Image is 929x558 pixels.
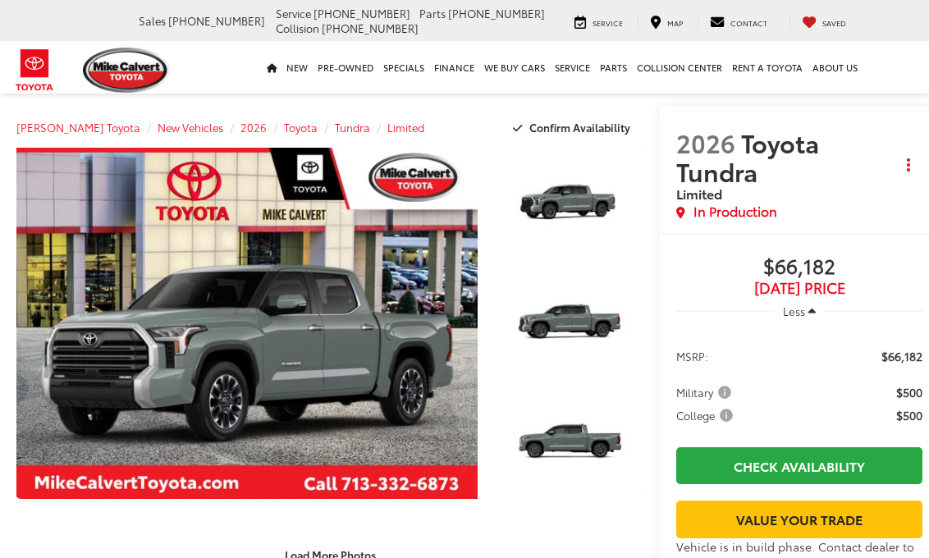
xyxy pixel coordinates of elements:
a: Expand Photo 3 [496,388,644,499]
span: MSRP: [676,348,708,364]
button: College [676,407,739,423]
a: Expand Photo 1 [496,148,644,258]
span: Contact [730,17,767,28]
img: 2026 Toyota Tundra Limited [494,147,645,260]
a: Service [550,41,595,94]
span: Service [593,17,623,28]
span: $66,182 [676,255,922,280]
span: In Production [693,202,777,221]
a: Pre-Owned [313,41,378,94]
span: $500 [896,407,922,423]
a: Tundra [335,120,370,135]
img: Mike Calvert Toyota [83,48,170,93]
a: New Vehicles [158,120,223,135]
a: Toyota [284,120,318,135]
a: Service [562,14,635,30]
a: About Us [808,41,863,94]
a: WE BUY CARS [479,41,550,94]
span: [DATE] PRICE [676,280,922,296]
span: Limited [676,184,722,203]
a: Expand Photo 0 [16,148,478,499]
button: Military [676,384,737,400]
a: Finance [429,41,479,94]
span: Toyota Tundra [676,125,819,189]
a: Expand Photo 2 [496,268,644,378]
span: $500 [896,384,922,400]
span: Military [676,384,735,400]
img: 2026 Toyota Tundra Limited [494,267,645,380]
span: College [676,407,736,423]
a: Map [638,14,695,30]
span: [PHONE_NUMBER] [313,6,410,21]
a: Rent a Toyota [727,41,808,94]
span: [PHONE_NUMBER] [448,6,545,21]
a: My Saved Vehicles [789,14,858,30]
a: Value Your Trade [676,501,922,537]
a: Collision Center [632,41,727,94]
span: Less [783,304,805,318]
img: 2026 Toyota Tundra Limited [11,147,482,500]
a: New [281,41,313,94]
a: 2026 [240,120,267,135]
span: $66,182 [881,348,922,364]
span: Map [667,17,683,28]
img: Toyota [4,43,66,97]
span: Confirm Availability [529,120,630,135]
img: 2026 Toyota Tundra Limited [494,386,645,500]
a: [PERSON_NAME] Toyota [16,120,140,135]
span: Parts [419,6,446,21]
a: Home [262,41,281,94]
span: Sales [139,13,166,28]
a: Check Availability [676,447,922,484]
button: Actions [894,151,922,180]
span: Service [276,6,311,21]
a: Parts [595,41,632,94]
span: [PHONE_NUMBER] [322,21,419,35]
span: [PHONE_NUMBER] [168,13,265,28]
button: Confirm Availability [504,113,644,142]
a: Limited [387,120,424,135]
a: Contact [698,14,780,30]
button: Less [775,296,824,326]
span: 2026 [676,125,735,160]
span: Saved [822,17,846,28]
span: dropdown dots [907,158,910,172]
a: Specials [378,41,429,94]
span: Collision [276,21,319,35]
